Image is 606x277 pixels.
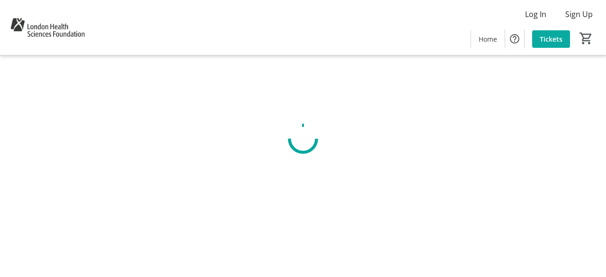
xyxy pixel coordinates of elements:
[558,7,600,22] button: Sign Up
[6,4,89,51] img: London Health Sciences Foundation's Logo
[565,9,593,20] span: Sign Up
[532,30,570,48] a: Tickets
[540,34,562,44] span: Tickets
[517,7,554,22] button: Log In
[578,30,595,47] button: Cart
[505,29,524,48] button: Help
[479,34,497,44] span: Home
[471,30,505,48] a: Home
[525,9,546,20] span: Log In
